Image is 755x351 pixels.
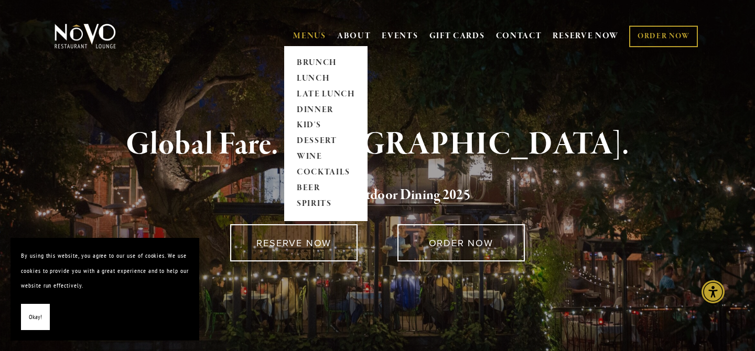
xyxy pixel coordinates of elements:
[293,181,359,196] a: BEER
[293,55,359,71] a: BRUNCH
[126,125,629,164] strong: Global Fare. [GEOGRAPHIC_DATA].
[72,184,683,206] h2: 5
[293,134,359,149] a: DESSERT
[496,26,542,46] a: CONTACT
[397,224,525,261] a: ORDER NOW
[285,186,463,206] a: Voted Best Outdoor Dining 202
[293,149,359,165] a: WINE
[293,118,359,134] a: KID'S
[382,31,418,41] a: EVENTS
[293,165,359,181] a: COCKTAILS
[429,26,485,46] a: GIFT CARDS
[10,238,199,341] section: Cookie banner
[293,86,359,102] a: LATE LUNCH
[21,248,189,293] p: By using this website, you agree to our use of cookies. We use cookies to provide you with a grea...
[629,26,698,47] a: ORDER NOW
[293,102,359,118] a: DINNER
[230,224,358,261] a: RESERVE NOW
[29,310,42,325] span: Okay!
[52,23,118,49] img: Novo Restaurant &amp; Lounge
[293,196,359,212] a: SPIRITS
[702,280,725,303] div: Accessibility Menu
[293,71,359,86] a: LUNCH
[553,26,619,46] a: RESERVE NOW
[337,31,371,41] a: ABOUT
[21,304,50,331] button: Okay!
[293,31,326,41] a: MENUS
